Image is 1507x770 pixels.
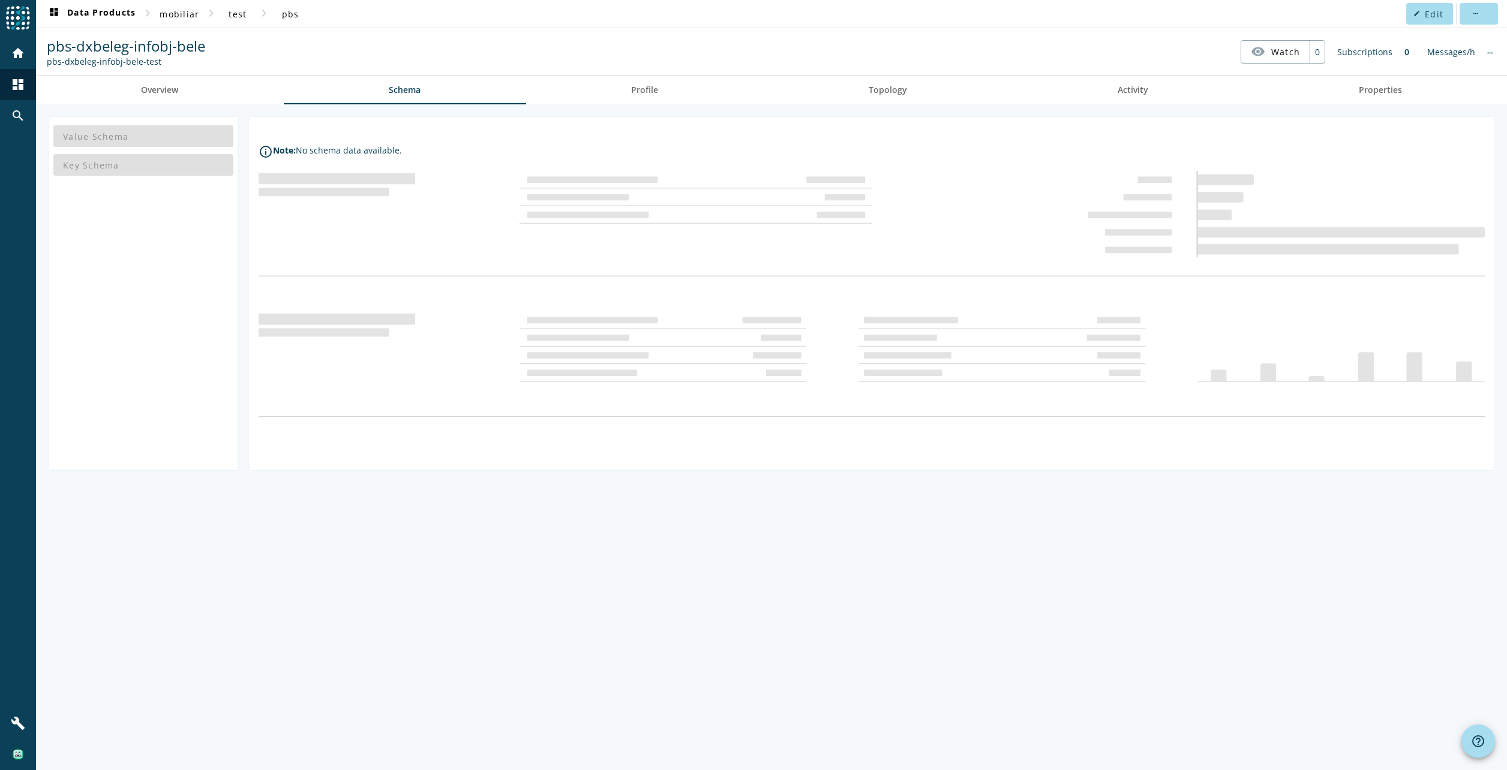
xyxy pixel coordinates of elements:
[140,6,155,20] mat-icon: chevron_right
[631,86,658,94] span: Profile
[257,6,271,20] mat-icon: chevron_right
[229,8,247,20] span: test
[1331,40,1398,64] div: Subscriptions
[869,86,907,94] span: Topology
[259,145,273,159] i: info_outline
[1406,3,1453,25] button: Edit
[1241,41,1310,62] button: Watch
[282,8,299,20] span: pbs
[47,36,205,56] span: pbs-dxbeleg-infobj-bele
[273,145,296,156] div: Note:
[1472,10,1478,17] mat-icon: more_horiz
[1359,86,1402,94] span: Properties
[271,3,310,25] button: pbs
[1118,86,1148,94] span: Activity
[1471,734,1485,748] mat-icon: help_outline
[218,3,257,25] button: test
[1481,40,1499,64] div: No information
[1398,40,1415,64] div: 0
[1413,10,1420,17] mat-icon: edit
[11,109,25,123] mat-icon: search
[1271,41,1300,62] span: Watch
[204,6,218,20] mat-icon: chevron_right
[47,56,205,67] div: Kafka Topic: pbs-dxbeleg-infobj-bele-test
[1310,41,1325,63] div: 0
[11,77,25,92] mat-icon: dashboard
[47,7,136,21] span: Data Products
[389,86,421,94] span: Schema
[47,7,61,21] mat-icon: dashboard
[1251,44,1265,59] mat-icon: visibility
[11,716,25,730] mat-icon: build
[11,46,25,61] mat-icon: home
[141,86,178,94] span: Overview
[160,8,199,20] span: mobiliar
[6,6,30,30] img: spoud-logo.svg
[12,748,24,760] img: 2328aa3c191fe0367592daf632b78e99
[259,171,1485,417] img: empty-content
[42,3,140,25] button: Data Products
[1425,8,1443,20] span: Edit
[155,3,204,25] button: mobiliar
[1421,40,1481,64] div: Messages/h
[296,145,402,156] div: No schema data available.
